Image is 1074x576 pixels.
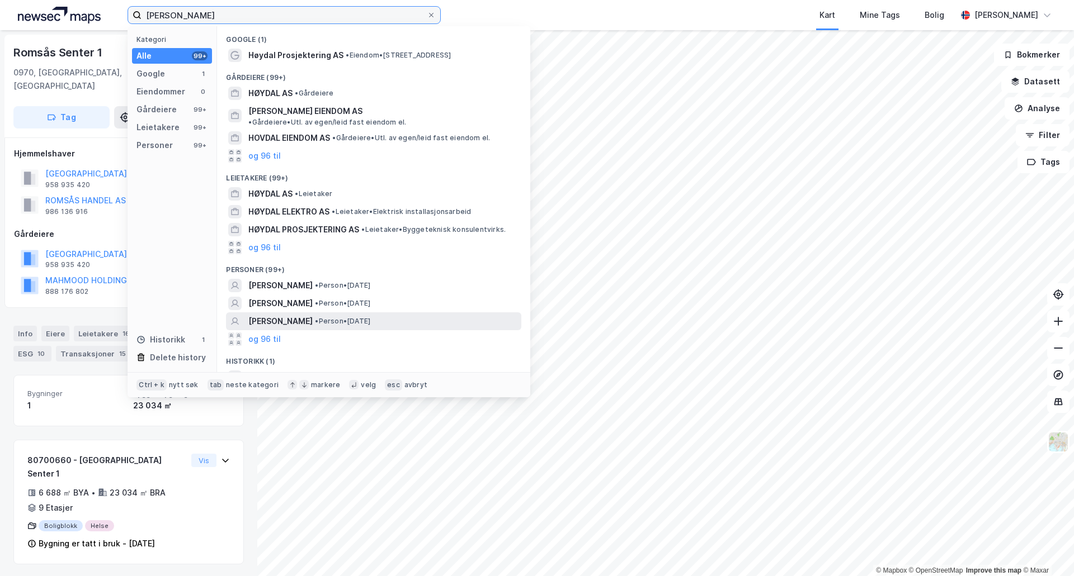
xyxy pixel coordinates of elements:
span: Høydal Prosjektering AS [248,49,343,62]
span: HØYDAL AS [248,187,293,201]
button: Analyse [1005,97,1070,120]
span: Gårdeiere • Utl. av egen/leid fast eiendom el. [248,118,406,127]
span: • [295,189,298,198]
button: Filter [1016,124,1070,146]
div: 986 136 916 [45,207,88,216]
div: 23 034 ㎡ BRA [110,486,166,499]
div: Historikk (1) [217,348,530,368]
div: Kategori [136,35,212,44]
img: Z [1048,431,1069,453]
div: Gårdeiere (99+) [217,64,530,84]
span: • [346,51,349,59]
span: • [248,118,252,126]
input: Søk på adresse, matrikkel, gårdeiere, leietakere eller personer [142,7,427,23]
div: velg [361,380,376,389]
span: [PERSON_NAME] EIENDOM AS [248,104,362,118]
div: esc [385,379,402,391]
button: Vis [191,454,216,467]
div: Delete history [150,351,206,364]
div: 99+ [192,105,208,114]
div: 99+ [192,51,208,60]
div: 16 [120,328,132,339]
div: Leietakere [136,121,180,134]
div: Kontrollprogram for chat [1018,522,1074,576]
div: 888 176 802 [45,287,88,296]
button: og 96 til [248,241,281,254]
div: 99+ [192,141,208,150]
div: Bolig [925,8,944,22]
div: 10 [35,348,47,359]
button: og 96 til [248,332,281,346]
div: 0970, [GEOGRAPHIC_DATA], [GEOGRAPHIC_DATA] [13,66,158,93]
button: og 96 til [248,149,281,163]
div: Alle [136,49,152,63]
div: 958 935 420 [45,260,90,269]
div: 6 688 ㎡ BYA [39,486,89,499]
a: Mapbox [876,567,907,574]
button: Datasett [1001,70,1070,93]
span: Leietaker [295,189,332,198]
div: Hjemmelshaver [14,147,243,160]
span: Leietaker • Elektrisk installasjonsarbeid [332,207,471,216]
div: nytt søk [169,380,199,389]
span: [PERSON_NAME] [248,315,313,328]
span: HØYDAL AS [248,87,293,100]
div: 1 [199,335,208,344]
div: Bygning er tatt i bruk - [DATE] [39,537,155,550]
span: • [315,281,318,289]
div: avbryt [404,380,427,389]
div: Personer (99+) [217,256,530,277]
span: Gårdeiere • Utl. av egen/leid fast eiendom el. [332,134,490,142]
div: Leietakere [74,326,136,341]
span: Gårdeiere [295,89,333,98]
div: Personer [136,139,173,152]
div: 99+ [192,123,208,132]
span: • [315,299,318,307]
span: • [361,225,365,234]
div: Ctrl + k [136,379,167,391]
span: • [315,317,318,325]
span: [PERSON_NAME] [248,297,313,310]
span: Person • [DATE] [315,299,370,308]
div: ESG [13,346,51,361]
div: 1 [199,69,208,78]
div: • [91,488,96,497]
div: Google [136,67,165,80]
div: 80700660 - [GEOGRAPHIC_DATA] Senter 1 [27,454,187,480]
button: Tags [1018,151,1070,173]
span: • [332,207,335,216]
button: Tag [13,106,110,128]
span: HØYDAL PROSJEKTERING AS [248,223,359,236]
div: 0 [199,87,208,96]
div: Gårdeiere [136,103,177,116]
div: Leietakere (99+) [217,165,530,185]
span: Bygninger [27,389,124,398]
div: Eiere [41,326,69,341]
span: Person • [DATE] [315,317,370,326]
span: Leietaker • Byggeteknisk konsulentvirks. [361,225,506,234]
div: Info [13,326,37,341]
span: • [295,89,298,97]
div: tab [208,379,224,391]
span: Person • [DATE] [315,281,370,290]
div: Historikk [136,333,185,346]
img: logo.a4113a55bc3d86da70a041830d287a7e.svg [18,7,101,23]
div: Eiendommer [136,85,185,98]
iframe: Chat Widget [1018,522,1074,576]
div: Mine Tags [860,8,900,22]
div: 9 Etasjer [39,501,73,515]
div: Romsås Senter 1 [13,44,105,61]
div: neste kategori [226,380,279,389]
span: [PERSON_NAME] [248,370,313,384]
div: 23 034 ㎡ [133,399,230,412]
button: Bokmerker [994,44,1070,66]
div: [PERSON_NAME] [974,8,1038,22]
span: Eiendom • [STREET_ADDRESS] [346,51,451,60]
div: Google (1) [217,26,530,46]
span: • [332,134,336,142]
span: [PERSON_NAME] [248,279,313,292]
div: markere [311,380,340,389]
div: 1 [27,399,124,412]
a: Improve this map [966,567,1021,574]
span: HØYDAL ELEKTRO AS [248,205,329,218]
